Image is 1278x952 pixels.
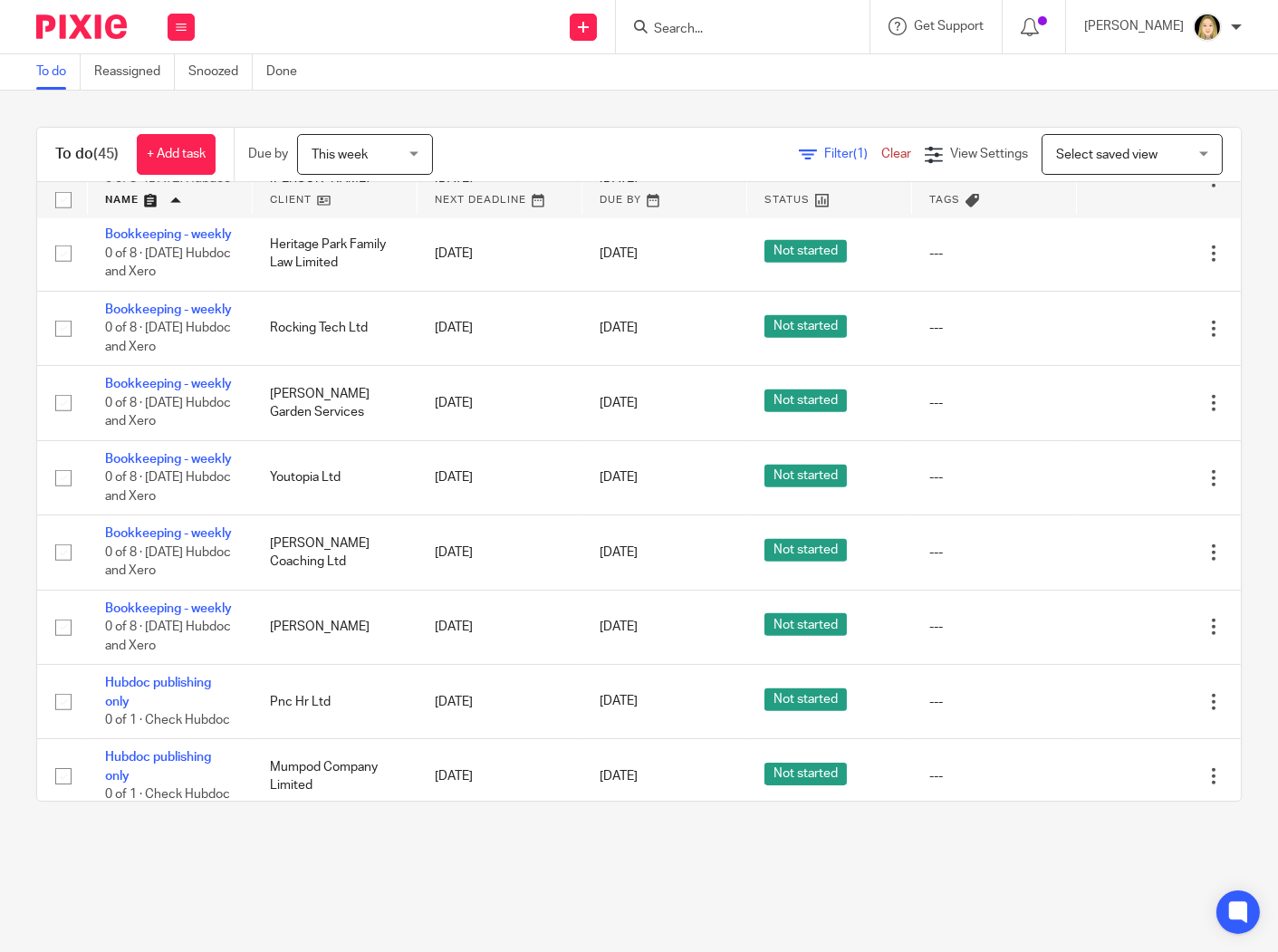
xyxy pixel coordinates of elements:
[55,145,119,164] h1: To do
[248,145,288,163] p: Due by
[1056,149,1158,161] span: Select saved view
[417,440,581,514] td: [DATE]
[929,767,1058,785] div: ---
[881,148,911,160] a: Clear
[1193,13,1222,42] img: Phoebe%20Black.png
[105,602,232,615] a: Bookkeeping - weekly
[600,247,638,260] span: [DATE]
[105,788,230,801] span: 0 of 1 · Check Hubdoc
[950,148,1028,160] span: View Settings
[930,195,961,205] span: Tags
[252,366,417,440] td: [PERSON_NAME] Garden Services
[36,14,127,39] img: Pixie
[252,739,417,813] td: Mumpod Company Limited
[312,149,368,161] span: This week
[105,546,231,578] span: 0 of 8 · [DATE] Hubdoc and Xero
[252,665,417,739] td: Pnc Hr Ltd
[764,763,847,785] span: Not started
[1084,17,1184,35] p: [PERSON_NAME]
[600,696,638,708] span: [DATE]
[929,394,1058,412] div: ---
[764,315,847,338] span: Not started
[600,770,638,783] span: [DATE]
[94,54,175,90] a: Reassigned
[929,543,1058,562] div: ---
[252,590,417,664] td: [PERSON_NAME]
[105,378,232,390] a: Bookkeeping - weekly
[252,291,417,365] td: Rocking Tech Ltd
[137,134,216,175] a: + Add task
[105,527,232,540] a: Bookkeeping - weekly
[929,618,1058,636] div: ---
[600,397,638,409] span: [DATE]
[600,546,638,559] span: [DATE]
[417,590,581,664] td: [DATE]
[600,322,638,335] span: [DATE]
[105,714,230,726] span: 0 of 1 · Check Hubdoc
[105,677,211,707] a: Hubdoc publishing only
[105,471,231,503] span: 0 of 8 · [DATE] Hubdoc and Xero
[652,22,815,38] input: Search
[600,620,638,633] span: [DATE]
[105,453,232,466] a: Bookkeeping - weekly
[929,693,1058,711] div: ---
[417,291,581,365] td: [DATE]
[266,54,311,90] a: Done
[824,148,881,160] span: Filter
[929,319,1058,337] div: ---
[853,148,868,160] span: (1)
[252,216,417,291] td: Heritage Park Family Law Limited
[105,620,231,652] span: 0 of 8 · [DATE] Hubdoc and Xero
[417,739,581,813] td: [DATE]
[105,751,211,782] a: Hubdoc publishing only
[764,240,847,263] span: Not started
[417,515,581,590] td: [DATE]
[105,303,232,316] a: Bookkeeping - weekly
[252,440,417,514] td: Youtopia Ltd
[105,397,231,428] span: 0 of 8 · [DATE] Hubdoc and Xero
[764,539,847,562] span: Not started
[188,54,253,90] a: Snoozed
[36,54,81,90] a: To do
[764,389,847,412] span: Not started
[600,471,638,484] span: [DATE]
[929,245,1058,263] div: ---
[417,665,581,739] td: [DATE]
[105,228,232,241] a: Bookkeeping - weekly
[764,465,847,487] span: Not started
[929,468,1058,486] div: ---
[93,147,119,161] span: (45)
[417,366,581,440] td: [DATE]
[252,515,417,590] td: [PERSON_NAME] Coaching Ltd
[417,216,581,291] td: [DATE]
[914,20,984,33] span: Get Support
[105,247,231,279] span: 0 of 8 · [DATE] Hubdoc and Xero
[764,613,847,636] span: Not started
[105,322,231,353] span: 0 of 8 · [DATE] Hubdoc and Xero
[764,688,847,711] span: Not started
